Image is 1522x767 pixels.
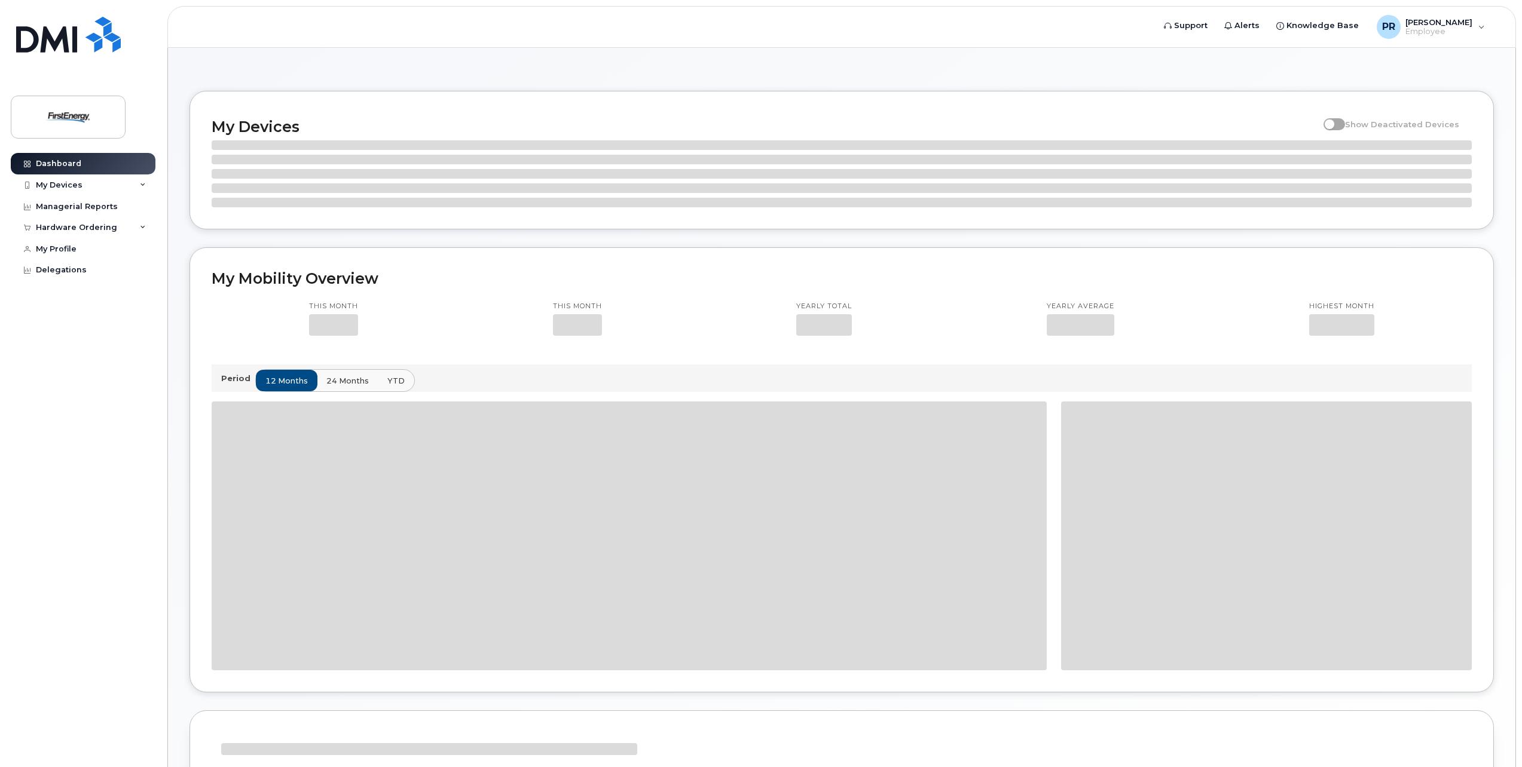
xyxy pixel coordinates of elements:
[212,118,1318,136] h2: My Devices
[553,302,602,311] p: This month
[1324,113,1333,122] input: Show Deactivated Devices
[221,373,255,384] p: Period
[1309,302,1374,311] p: Highest month
[212,269,1472,287] h2: My Mobility Overview
[1345,119,1459,129] span: Show Deactivated Devices
[309,302,358,311] p: This month
[1047,302,1114,311] p: Yearly average
[796,302,852,311] p: Yearly total
[387,375,405,386] span: YTD
[326,375,369,386] span: 24 months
